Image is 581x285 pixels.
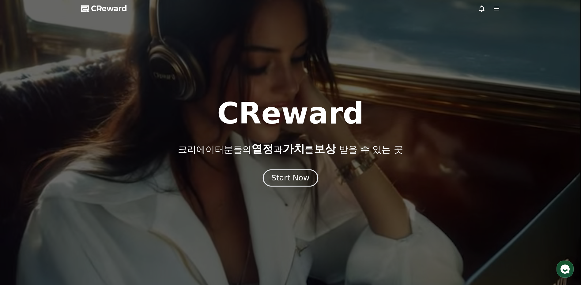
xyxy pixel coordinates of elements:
[81,4,127,13] a: CReward
[19,203,23,208] span: 홈
[314,142,336,155] span: 보상
[283,142,305,155] span: 가치
[2,194,40,209] a: 홈
[178,143,403,155] p: 크리에이터분들의 과 를 받을 수 있는 곳
[56,203,63,208] span: 대화
[251,142,274,155] span: 열정
[79,194,118,209] a: 설정
[264,176,317,182] a: Start Now
[271,173,309,183] div: Start Now
[40,194,79,209] a: 대화
[263,169,318,187] button: Start Now
[95,203,102,208] span: 설정
[217,99,364,128] h1: CReward
[91,4,127,13] span: CReward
